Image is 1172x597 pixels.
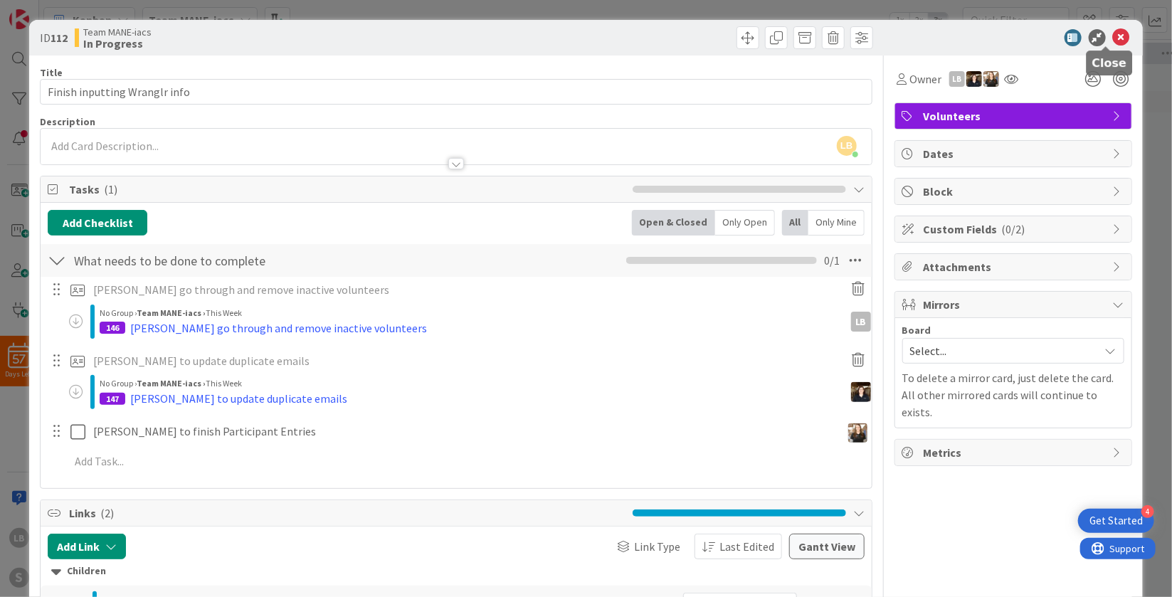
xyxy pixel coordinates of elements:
[83,26,152,38] span: Team MANE-iacs
[924,444,1106,461] span: Metrics
[100,307,137,318] span: No Group ›
[93,353,836,369] p: [PERSON_NAME] to update duplicate emails
[69,248,389,273] input: Add Checklist...
[902,369,1124,421] p: To delete a mirror card, just delete the card. All other mirrored cards will continue to exists.
[40,79,872,105] input: type card name here...
[83,38,152,49] b: In Progress
[824,252,840,269] span: 0 / 1
[100,506,114,520] span: ( 2 )
[966,71,982,87] img: KS
[48,534,126,559] button: Add Link
[1078,509,1154,533] div: Open Get Started checklist, remaining modules: 4
[837,136,857,156] span: LB
[695,534,782,559] button: Last Edited
[949,71,965,87] div: LB
[104,182,117,196] span: ( 1 )
[1089,514,1143,528] div: Get Started
[30,2,65,19] span: Support
[719,538,774,555] span: Last Edited
[924,221,1106,238] span: Custom Fields
[130,390,347,407] div: [PERSON_NAME] to update duplicate emails
[137,307,206,318] b: Team MANE-iacs ›
[924,258,1106,275] span: Attachments
[924,183,1106,200] span: Block
[100,393,125,405] div: 147
[40,115,95,128] span: Description
[69,181,625,198] span: Tasks
[632,210,715,236] div: Open & Closed
[910,70,942,88] span: Owner
[137,378,206,389] b: Team MANE-iacs ›
[100,322,125,334] div: 146
[51,31,68,45] b: 112
[851,382,871,402] img: KS
[69,504,625,522] span: Links
[902,325,931,335] span: Board
[206,378,242,389] span: This Week
[48,210,147,236] button: Add Checklist
[40,29,68,46] span: ID
[848,423,867,443] img: BF
[634,538,680,555] span: Link Type
[1002,222,1025,236] span: ( 0/2 )
[782,210,808,236] div: All
[715,210,775,236] div: Only Open
[924,107,1106,125] span: Volunteers
[206,307,242,318] span: This Week
[808,210,865,236] div: Only Mine
[910,341,1092,361] span: Select...
[983,71,999,87] img: BF
[1092,56,1127,70] h5: Close
[130,319,427,337] div: [PERSON_NAME] go through and remove inactive volunteers
[1141,505,1154,518] div: 4
[789,534,865,559] button: Gantt View
[851,312,871,332] div: LB
[100,378,137,389] span: No Group ›
[40,66,63,79] label: Title
[924,296,1106,313] span: Mirrors
[93,423,835,440] p: [PERSON_NAME] to finish Participant Entries
[93,282,836,298] p: [PERSON_NAME] go through and remove inactive volunteers
[924,145,1106,162] span: Dates
[51,564,861,579] div: Children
